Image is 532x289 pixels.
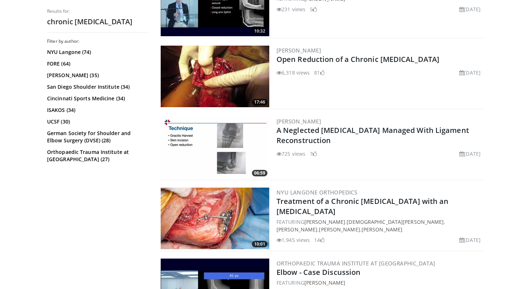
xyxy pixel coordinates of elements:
[161,117,269,178] img: c522613d-6f4e-41c8-98fb-f0808c579535.300x170_q85_crop-smart_upscale.jpg
[161,46,269,107] a: 17:46
[252,241,267,247] span: 10:01
[459,69,481,76] li: [DATE]
[276,47,321,54] a: [PERSON_NAME]
[161,188,269,249] a: 10:01
[252,170,267,176] span: 06:59
[47,8,148,14] p: Results for:
[47,17,148,26] h2: chronic [MEDICAL_DATA]
[47,38,148,44] h3: Filter by author:
[276,5,305,13] li: 231 views
[47,83,147,91] a: San Diego Shoulder Institute (34)
[47,72,147,79] a: [PERSON_NAME] (35)
[276,236,310,244] li: 1,945 views
[276,279,484,286] div: FEATURING
[459,150,481,158] li: [DATE]
[252,99,267,105] span: 17:46
[47,118,147,125] a: UCSF (30)
[319,226,360,233] a: [PERSON_NAME]
[362,226,402,233] a: [PERSON_NAME]
[459,236,481,244] li: [DATE]
[310,5,317,13] li: 5
[314,69,324,76] li: 81
[276,267,360,277] a: Elbow - Case Discussion
[459,5,481,13] li: [DATE]
[252,28,267,34] span: 10:32
[310,150,317,158] li: 7
[161,117,269,178] a: 06:59
[276,260,435,267] a: Orthopaedic Trauma Institute at [GEOGRAPHIC_DATA]
[304,218,345,225] a: [PERSON_NAME]
[47,49,147,56] a: NYU Langone (74)
[276,150,305,158] li: 725 views
[161,46,269,107] img: 28ae56a5-eb84-41b8-88c2-ca4c2e9deb2e.300x170_q85_crop-smart_upscale.jpg
[276,125,469,145] a: A Neglected [MEDICAL_DATA] Managed With Ligament Reconstruction
[47,95,147,102] a: Cincinnati Sports Medicine (34)
[276,226,317,233] a: [PERSON_NAME]
[276,189,357,196] a: NYU Langone Orthopedics
[47,130,147,144] a: German Society for Shoulder and Elbow Surgery (DVSE) (28)
[314,236,324,244] li: 14
[276,218,484,233] div: FEATURING , , , ,
[276,118,321,125] a: [PERSON_NAME]
[304,279,345,286] a: [PERSON_NAME]
[347,218,444,225] a: [DEMOGRAPHIC_DATA][PERSON_NAME]
[47,60,147,67] a: FORE (64)
[47,106,147,114] a: ISAKOS (34)
[161,188,269,249] img: c64a6f0e-9f28-4a78-97cc-b6b0cd83ea5d.jpeg.300x170_q85_crop-smart_upscale.jpg
[276,69,310,76] li: 6,318 views
[276,196,449,216] a: Treatment of a Chronic [MEDICAL_DATA] with an [MEDICAL_DATA]
[47,148,147,163] a: Orthopaedic Trauma Institute at [GEOGRAPHIC_DATA] (27)
[276,54,439,64] a: Open Reduction of a Chronic [MEDICAL_DATA]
